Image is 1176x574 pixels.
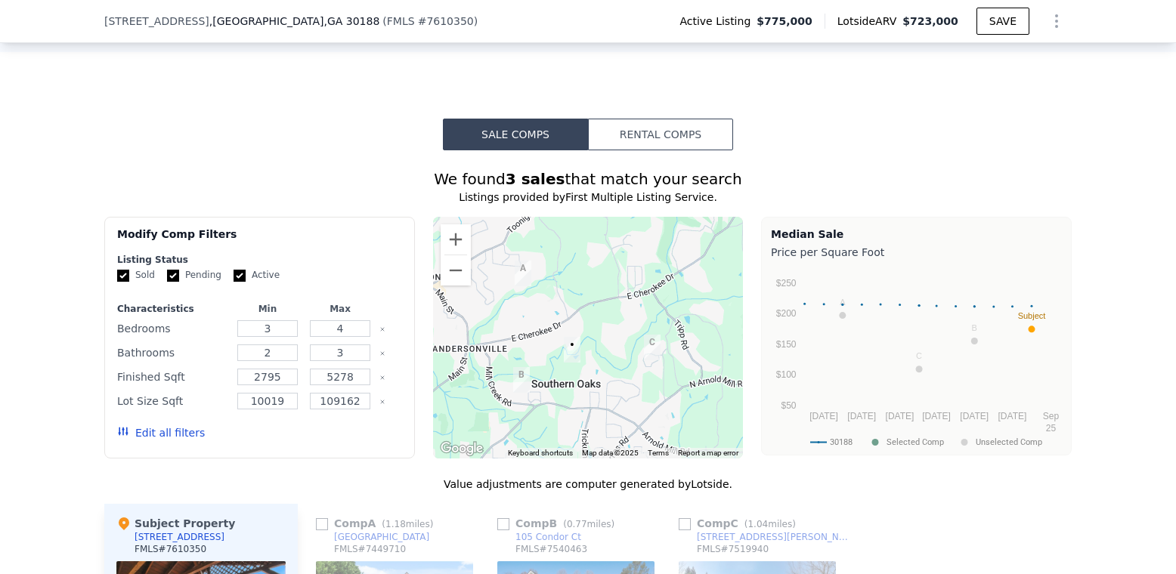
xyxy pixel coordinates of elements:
[135,531,224,543] div: [STREET_ADDRESS]
[916,351,922,360] text: C
[515,261,531,286] div: 189 Highlands Dr
[104,477,1072,492] div: Value adjustments are computer generated by Lotside .
[116,516,235,531] div: Subject Property
[771,227,1062,242] div: Median Sale
[508,448,573,458] button: Keyboard shortcuts
[998,411,1027,421] text: [DATE]
[104,190,1072,205] div: Listings provided by First Multiple Listing Service .
[757,14,812,29] span: $775,000
[443,119,588,150] button: Sale Comps
[887,437,944,447] text: Selected Comp
[117,425,205,440] button: Edit all filters
[582,449,639,457] span: Map data ©2025
[679,531,854,543] a: [STREET_ADDRESS][PERSON_NAME]
[376,519,439,529] span: ( miles)
[564,337,580,363] div: 2875 Trickum Rd
[847,411,876,421] text: [DATE]
[922,411,951,421] text: [DATE]
[1043,411,1060,421] text: Sep
[234,270,246,282] input: Active
[515,543,587,555] div: FMLS # 7540463
[135,543,206,555] div: FMLS # 7610350
[567,519,587,529] span: 0.77
[972,323,977,332] text: B
[776,278,797,289] text: $250
[379,375,385,381] button: Clear
[379,350,385,356] button: Clear
[117,227,402,254] div: Modify Comp Filters
[678,449,738,457] a: Report a map error
[830,437,853,447] text: 30188
[738,519,802,529] span: ( miles)
[781,400,796,411] text: $50
[588,119,733,150] button: Rental Comps
[557,519,620,529] span: ( miles)
[334,543,406,555] div: FMLS # 7449710
[437,439,487,458] a: Open this area in Google Maps (opens a new window)
[441,224,471,255] button: Zoom in
[104,168,1072,190] div: We found that match your search
[379,399,385,405] button: Clear
[771,242,1062,263] div: Price per Square Foot
[334,531,429,543] div: [GEOGRAPHIC_DATA]
[117,366,228,387] div: Finished Sqft
[323,15,379,27] span: , GA 30188
[1041,6,1072,36] button: Show Options
[776,308,797,319] text: $200
[307,303,373,315] div: Max
[837,14,902,29] span: Lotside ARV
[513,367,530,393] div: 105 Condor Ct
[418,15,474,27] span: # 7610350
[167,269,221,282] label: Pending
[1046,423,1057,434] text: 25
[648,449,669,457] a: Terms (opens in new tab)
[316,516,439,531] div: Comp A
[506,170,565,188] strong: 3 sales
[167,270,179,282] input: Pending
[437,439,487,458] img: Google
[117,390,228,412] div: Lot Size Sqft
[776,339,797,350] text: $150
[117,342,228,363] div: Bathrooms
[1018,311,1046,320] text: Subject
[209,14,380,29] span: , [GEOGRAPHIC_DATA]
[234,303,301,315] div: Min
[679,14,757,29] span: Active Listing
[117,254,402,266] div: Listing Status
[644,335,661,360] div: 102 River Marsh Ln
[697,531,854,543] div: [STREET_ADDRESS][PERSON_NAME]
[902,15,958,27] span: $723,000
[776,369,797,380] text: $100
[387,15,415,27] span: FMLS
[679,516,802,531] div: Comp C
[960,411,989,421] text: [DATE]
[976,437,1042,447] text: Unselected Comp
[104,14,209,29] span: [STREET_ADDRESS]
[117,303,228,315] div: Characteristics
[697,543,769,555] div: FMLS # 7519940
[515,531,581,543] div: 105 Condor Ct
[886,411,914,421] text: [DATE]
[117,270,129,282] input: Sold
[497,516,620,531] div: Comp B
[117,269,155,282] label: Sold
[379,326,385,332] button: Clear
[385,519,406,529] span: 1.18
[382,14,478,29] div: ( )
[117,318,228,339] div: Bedrooms
[976,8,1029,35] button: SAVE
[747,519,768,529] span: 1.04
[771,263,1062,452] svg: A chart.
[316,531,429,543] a: [GEOGRAPHIC_DATA]
[840,298,846,307] text: A
[809,411,838,421] text: [DATE]
[497,531,581,543] a: 105 Condor Ct
[234,269,280,282] label: Active
[441,255,471,285] button: Zoom out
